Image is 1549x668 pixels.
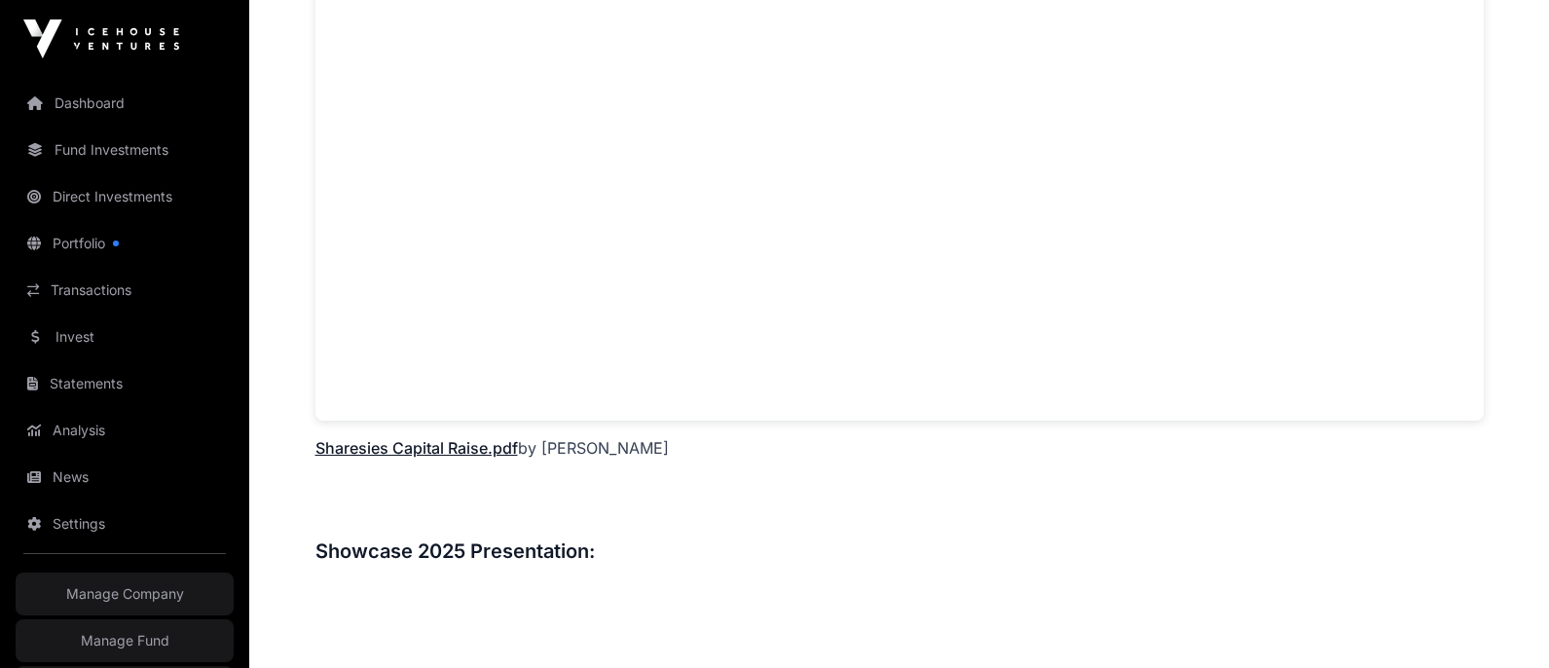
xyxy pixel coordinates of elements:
[16,619,234,662] a: Manage Fund
[16,269,234,312] a: Transactions
[16,502,234,545] a: Settings
[16,573,234,615] a: Manage Company
[1452,575,1549,668] iframe: Chat Widget
[16,456,234,499] a: News
[16,362,234,405] a: Statements
[16,409,234,452] a: Analysis
[16,315,234,358] a: Invest
[23,19,179,58] img: Icehouse Ventures Logo
[16,222,234,265] a: Portfolio
[16,175,234,218] a: Direct Investments
[16,129,234,171] a: Fund Investments
[315,438,518,458] a: Sharesies Capital Raise.pdf
[16,82,234,125] a: Dashboard
[315,536,1484,567] h3: Showcase 2025 Presentation:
